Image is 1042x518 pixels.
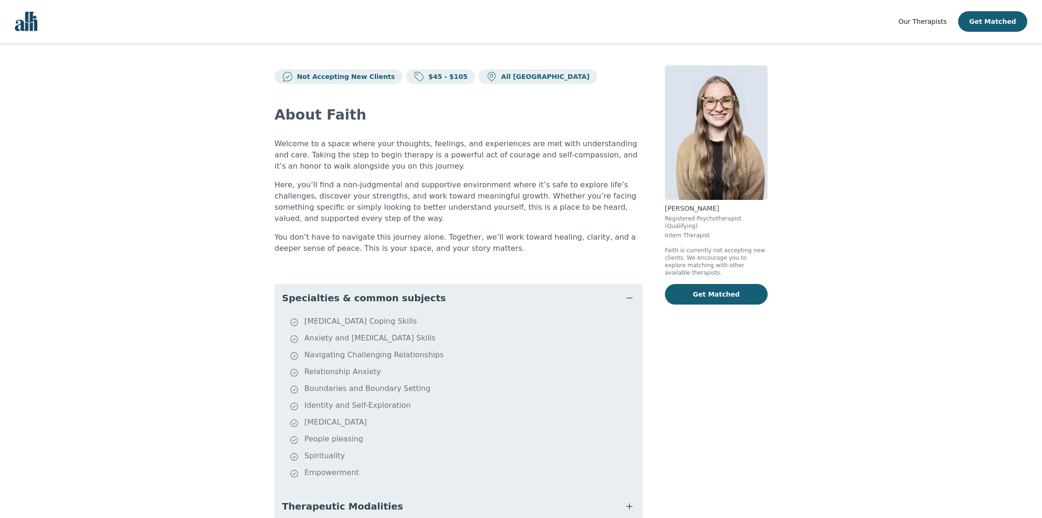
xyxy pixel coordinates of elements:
span: Our Therapists [898,18,946,25]
li: [MEDICAL_DATA] Coping Skills [289,316,639,329]
li: Relationship Anxiety [289,366,639,379]
li: Empowerment [289,467,639,480]
li: Identity and Self-Exploration [289,400,639,413]
p: All [GEOGRAPHIC_DATA] [497,72,589,81]
li: Boundaries and Boundary Setting [289,383,639,396]
button: Specialties & common subjects [275,284,642,312]
li: Spirituality [289,450,639,463]
p: Faith is currently not accepting new clients. We encourage you to explore matching with other ava... [665,247,767,277]
p: $45 - $105 [425,72,468,81]
li: Anxiety and [MEDICAL_DATA] Skills [289,333,639,346]
button: Get Matched [665,284,767,305]
li: Navigating Challenging Relationships [289,349,639,362]
span: Specialties & common subjects [282,291,446,305]
p: [PERSON_NAME] [665,204,767,213]
a: Our Therapists [898,16,946,27]
p: Registered Psychotherapist (Qualifying) [665,215,767,230]
img: Faith_Woodley [665,65,767,200]
p: You don’t have to navigate this journey alone. Together, we’ll work toward healing, clarity, and ... [275,232,642,254]
p: Welcome to a space where your thoughts, feelings, and experiences are met with understanding and ... [275,138,642,172]
p: Here, you’ll find a non-judgmental and supportive environment where it’s safe to explore life’s c... [275,179,642,224]
h2: About Faith [275,106,642,123]
span: Therapeutic Modalities [282,500,403,513]
img: alli logo [15,12,37,31]
li: [MEDICAL_DATA] [289,417,639,430]
button: Get Matched [958,11,1027,32]
li: People pleasing [289,433,639,447]
p: Intern Therapist [665,232,767,239]
p: Not Accepting New Clients [293,72,395,81]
